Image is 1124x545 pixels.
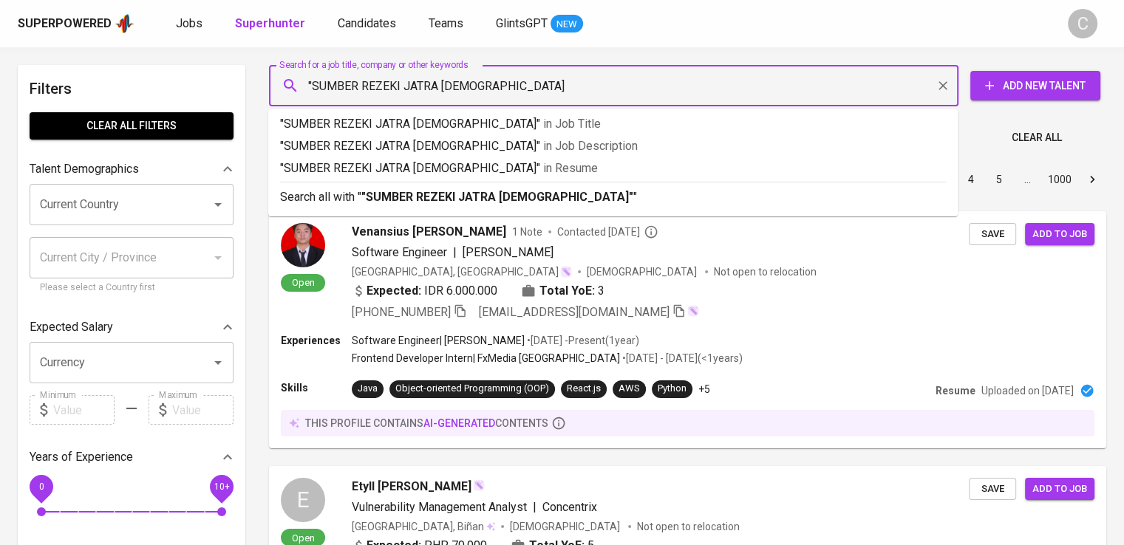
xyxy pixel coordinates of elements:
button: Open [208,194,228,215]
div: Java [358,382,378,396]
p: Talent Demographics [30,160,139,178]
div: [GEOGRAPHIC_DATA], [GEOGRAPHIC_DATA] [352,264,572,279]
button: Go to page 4 [959,168,983,191]
p: Resume [936,383,975,398]
img: app logo [115,13,134,35]
span: GlintsGPT [496,16,548,30]
button: Go to next page [1080,168,1104,191]
span: Add to job [1032,481,1087,498]
span: 10+ [214,481,229,492]
img: magic_wand.svg [473,479,485,491]
button: Clear All filters [30,112,234,140]
span: [EMAIL_ADDRESS][DOMAIN_NAME] [479,305,670,319]
p: "SUMBER REZEKI JATRA [DEMOGRAPHIC_DATA]" [280,115,946,133]
img: magic_wand.svg [560,266,572,278]
span: Contacted [DATE] [557,224,658,239]
span: | [533,498,537,516]
b: "SUMBER REZEKI JATRA [DEMOGRAPHIC_DATA]" [361,190,633,204]
span: Jobs [176,16,202,30]
b: Total YoE: [539,282,595,300]
p: "SUMBER REZEKI JATRA [DEMOGRAPHIC_DATA]" [280,137,946,155]
input: Value [172,395,234,425]
button: Save [969,478,1016,501]
button: Clear [933,75,953,96]
p: Not open to relocation [637,519,740,534]
a: GlintsGPT NEW [496,15,583,33]
span: in Job Description [543,139,638,153]
span: | [453,244,457,261]
span: NEW [551,17,583,32]
button: Go to page 5 [987,168,1011,191]
span: in Resume [543,161,598,175]
nav: pagination navigation [845,168,1106,191]
p: Years of Experience [30,448,133,466]
span: Clear All filters [41,117,222,135]
img: magic_wand.svg [687,305,699,317]
div: Python [658,382,687,396]
div: E [281,478,325,522]
img: 16010b95097a311191fce98e742c5515.jpg [281,223,325,267]
span: Save [976,481,1009,498]
div: IDR 6.000.000 [352,282,497,300]
p: Frontend Developer Intern | FxMedia [GEOGRAPHIC_DATA] [352,351,620,366]
p: "SUMBER REZEKI JATRA [DEMOGRAPHIC_DATA]" [280,160,946,177]
p: this profile contains contents [305,416,548,431]
div: Object-oriented Programming (OOP) [395,382,549,396]
span: AI-generated [423,417,495,429]
span: Add to job [1032,226,1087,243]
p: Experiences [281,333,352,348]
span: Etyll [PERSON_NAME] [352,478,471,496]
button: Add New Talent [970,71,1100,100]
p: • [DATE] - Present ( 1 year ) [525,333,639,348]
button: Save [969,223,1016,246]
span: Add New Talent [982,77,1089,95]
button: Go to page 1000 [1043,168,1076,191]
div: [GEOGRAPHIC_DATA], Biñan [352,519,495,534]
div: C [1068,9,1097,38]
span: Venansius [PERSON_NAME] [352,223,506,241]
a: Superhunter [235,15,308,33]
p: Skills [281,380,352,395]
span: [DEMOGRAPHIC_DATA] [587,264,699,279]
div: Expected Salary [30,312,234,342]
span: 0 [38,481,44,492]
div: AWS [619,382,640,396]
span: Open [286,532,321,544]
div: Years of Experience [30,442,234,472]
a: Candidates [338,15,399,33]
p: Uploaded on [DATE] [981,383,1074,398]
a: Teams [429,15,466,33]
p: Not open to relocation [714,264,817,279]
a: Jobs [176,15,205,33]
span: Vulnerability Management Analyst [352,500,527,514]
button: Add to job [1025,478,1094,501]
svg: By Batam recruiter [644,224,658,239]
a: Superpoweredapp logo [18,13,134,35]
span: Software Engineer [352,245,447,259]
span: 3 [598,282,604,300]
span: in Job Title [543,117,601,131]
p: Search all with " " [280,188,946,206]
span: [PERSON_NAME] [463,245,554,259]
div: … [1015,172,1039,187]
span: 1 Note [512,224,542,239]
span: Clear All [1012,128,1062,147]
span: Concentrix [542,500,597,514]
span: [DEMOGRAPHIC_DATA] [510,519,622,534]
span: [PHONE_NUMBER] [352,305,451,319]
p: • [DATE] - [DATE] ( <1 years ) [620,351,743,366]
div: Talent Demographics [30,154,234,184]
p: Expected Salary [30,318,113,336]
button: Clear All [1006,124,1068,151]
h6: Filters [30,77,234,100]
div: React.js [567,382,601,396]
button: Add to job [1025,223,1094,246]
a: OpenVenansius [PERSON_NAME]1 NoteContacted [DATE]Software Engineer|[PERSON_NAME][GEOGRAPHIC_DATA]... [269,211,1106,448]
span: Open [286,276,321,289]
span: Teams [429,16,463,30]
p: +5 [698,382,710,397]
p: Please select a Country first [40,281,223,295]
p: Software Engineer | [PERSON_NAME] [352,333,525,348]
b: Superhunter [235,16,305,30]
button: Open [208,352,228,373]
